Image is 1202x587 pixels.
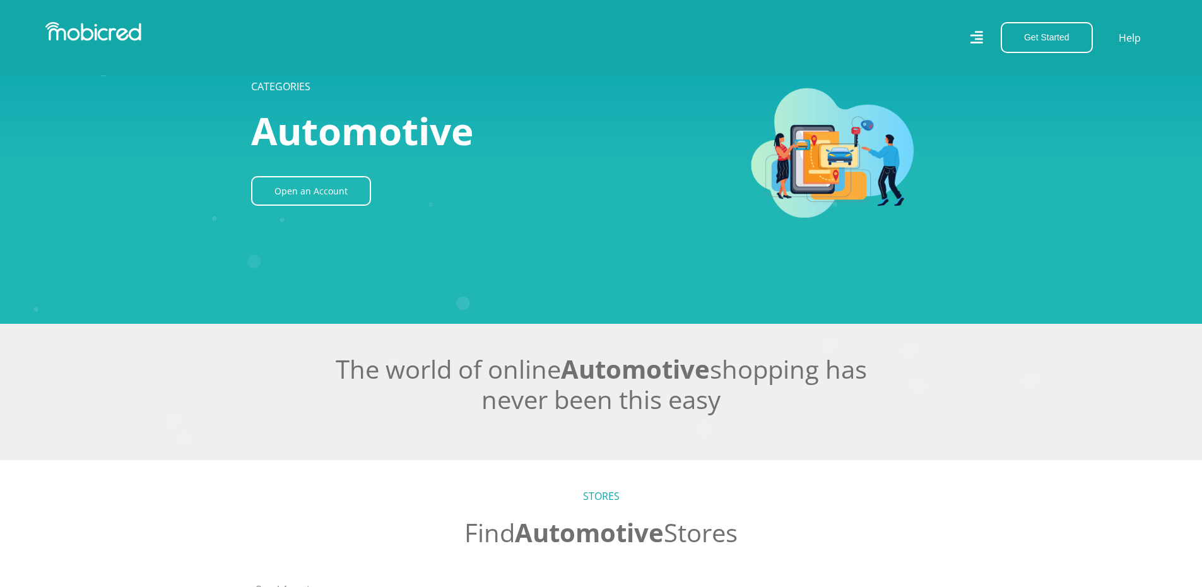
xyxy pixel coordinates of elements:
[251,105,473,157] span: Automotive
[45,22,141,41] img: Mobicred
[251,176,371,206] a: Open an Account
[251,490,952,502] h5: STORES
[515,515,664,550] span: Automotive
[551,35,952,261] img: Automotive
[251,80,310,93] a: CATEGORIES
[1001,22,1093,53] button: Get Started
[1118,30,1141,46] a: Help
[251,518,952,548] h2: Find Stores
